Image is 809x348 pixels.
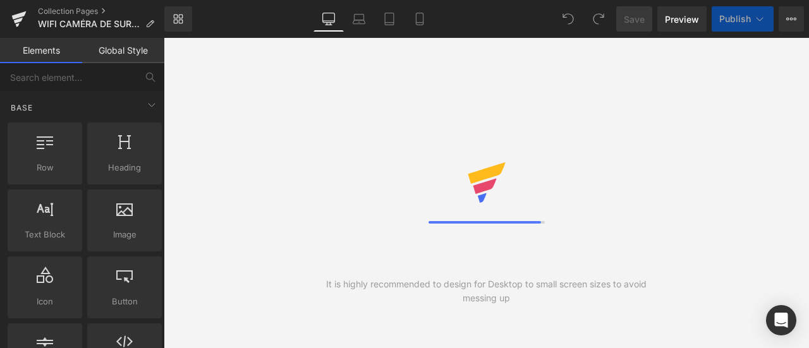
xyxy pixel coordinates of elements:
[164,6,192,32] a: New Library
[719,14,751,24] span: Publish
[586,6,611,32] button: Redo
[624,13,645,26] span: Save
[91,295,158,308] span: Button
[374,6,404,32] a: Tablet
[82,38,164,63] a: Global Style
[11,161,78,174] span: Row
[11,228,78,241] span: Text Block
[766,305,796,335] div: Open Intercom Messenger
[325,277,648,305] div: It is highly recommended to design for Desktop to small screen sizes to avoid messing up
[779,6,804,32] button: More
[38,6,164,16] a: Collection Pages
[712,6,774,32] button: Publish
[38,19,140,29] span: WIFI CAMÉRA DE SURVEILLANCE
[91,161,158,174] span: Heading
[404,6,435,32] a: Mobile
[657,6,707,32] a: Preview
[313,6,344,32] a: Desktop
[11,295,78,308] span: Icon
[344,6,374,32] a: Laptop
[556,6,581,32] button: Undo
[9,102,34,114] span: Base
[665,13,699,26] span: Preview
[91,228,158,241] span: Image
